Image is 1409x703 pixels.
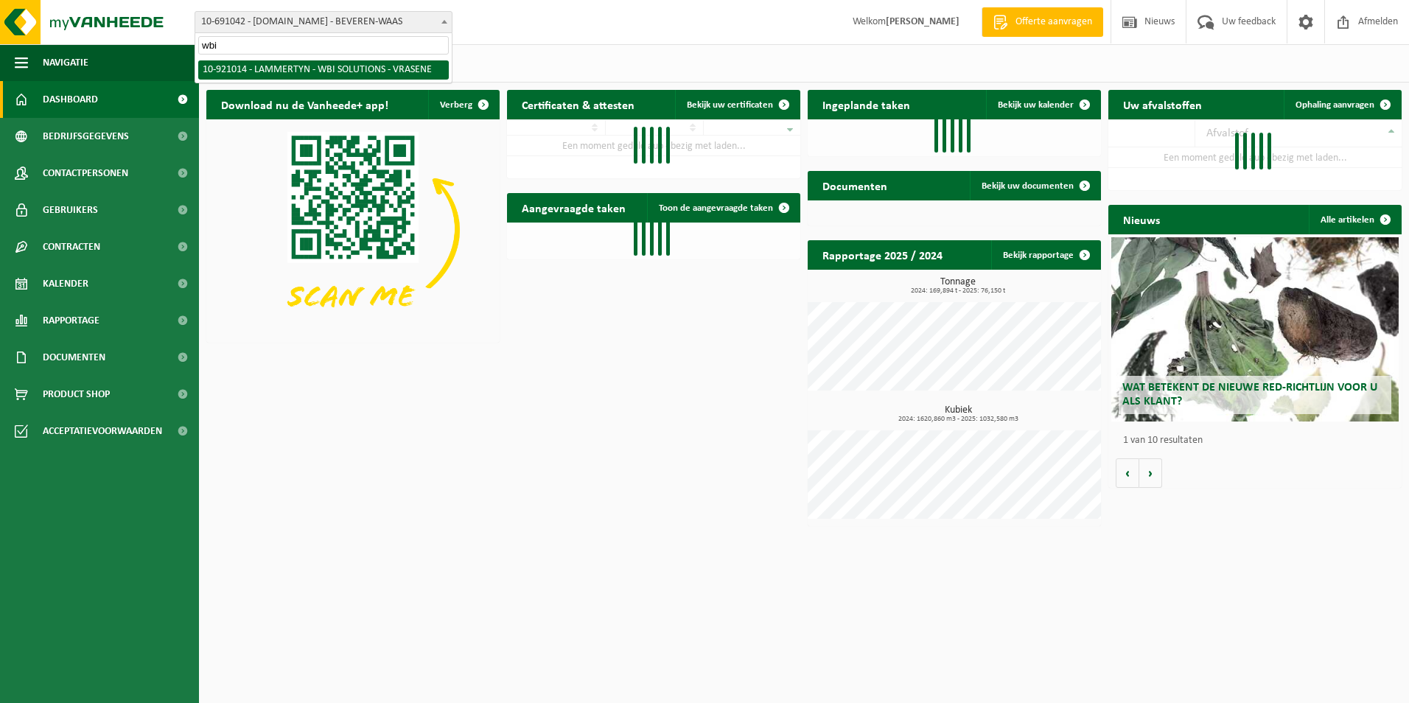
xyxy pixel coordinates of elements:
[428,90,498,119] button: Verberg
[440,100,472,110] span: Verberg
[982,7,1103,37] a: Offerte aanvragen
[886,16,959,27] strong: [PERSON_NAME]
[1309,205,1400,234] a: Alle artikelen
[675,90,799,119] a: Bekijk uw certificaten
[1139,458,1162,488] button: Volgende
[43,302,99,339] span: Rapportage
[647,193,799,223] a: Toon de aangevraagde taken
[507,193,640,222] h2: Aangevraagde taken
[1116,458,1139,488] button: Vorige
[43,413,162,450] span: Acceptatievoorwaarden
[43,192,98,228] span: Gebruikers
[43,81,98,118] span: Dashboard
[1123,436,1394,446] p: 1 van 10 resultaten
[1108,90,1217,119] h2: Uw afvalstoffen
[1122,382,1377,408] span: Wat betekent de nieuwe RED-richtlijn voor u als klant?
[815,405,1101,423] h3: Kubiek
[986,90,1099,119] a: Bekijk uw kalender
[43,118,129,155] span: Bedrijfsgegevens
[43,44,88,81] span: Navigatie
[1296,100,1374,110] span: Ophaling aanvragen
[815,287,1101,295] span: 2024: 169,894 t - 2025: 76,150 t
[659,203,773,213] span: Toon de aangevraagde taken
[43,265,88,302] span: Kalender
[206,90,403,119] h2: Download nu de Vanheede+ app!
[991,240,1099,270] a: Bekijk rapportage
[1111,237,1399,422] a: Wat betekent de nieuwe RED-richtlijn voor u als klant?
[206,119,500,340] img: Download de VHEPlus App
[195,12,452,32] span: 10-691042 - LAMMERTYN.NET - BEVEREN-WAAS
[1284,90,1400,119] a: Ophaling aanvragen
[687,100,773,110] span: Bekijk uw certificaten
[195,11,452,33] span: 10-691042 - LAMMERTYN.NET - BEVEREN-WAAS
[1108,205,1175,234] h2: Nieuws
[43,155,128,192] span: Contactpersonen
[815,277,1101,295] h3: Tonnage
[43,228,100,265] span: Contracten
[808,90,925,119] h2: Ingeplande taken
[998,100,1074,110] span: Bekijk uw kalender
[815,416,1101,423] span: 2024: 1620,860 m3 - 2025: 1032,580 m3
[970,171,1099,200] a: Bekijk uw documenten
[808,240,957,269] h2: Rapportage 2025 / 2024
[808,171,902,200] h2: Documenten
[507,90,649,119] h2: Certificaten & attesten
[982,181,1074,191] span: Bekijk uw documenten
[43,339,105,376] span: Documenten
[198,60,449,80] li: 10-921014 - LAMMERTYN - WBI SOLUTIONS - VRASENE
[43,376,110,413] span: Product Shop
[1012,15,1096,29] span: Offerte aanvragen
